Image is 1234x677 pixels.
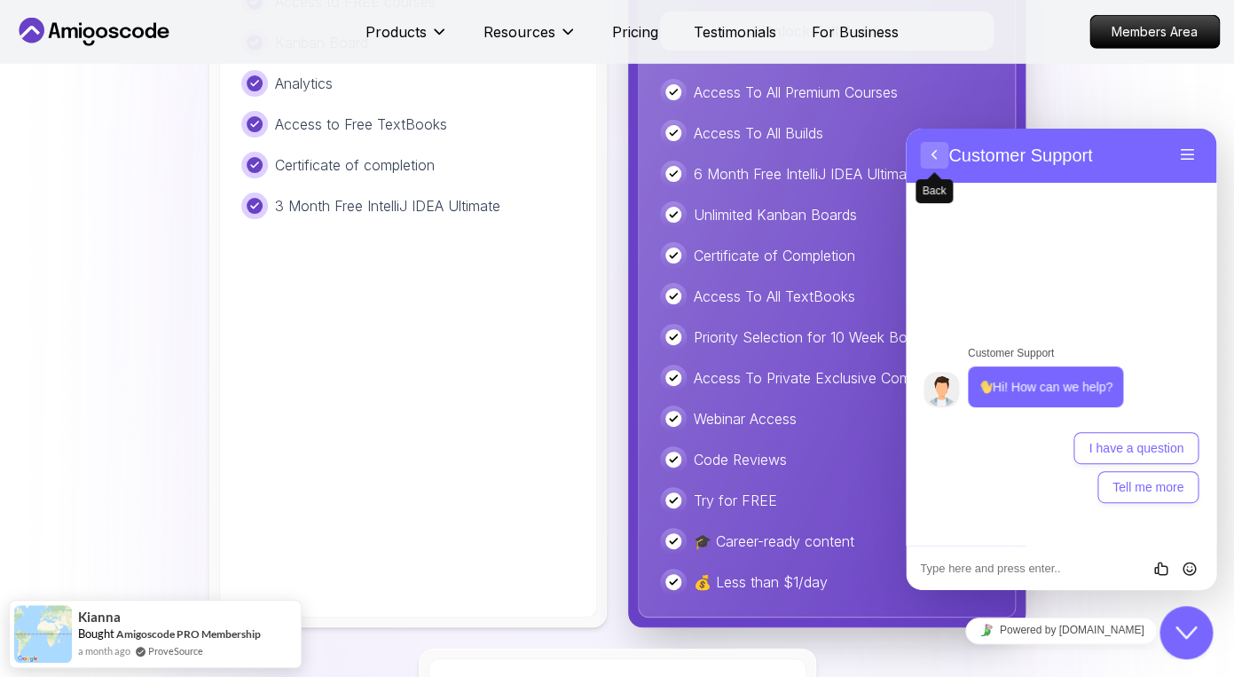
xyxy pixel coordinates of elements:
[694,163,919,185] p: 6 Month Free IntelliJ IDEA Ultimate
[694,449,787,470] p: Code Reviews
[694,408,797,429] p: Webinar Access
[365,21,427,43] p: Products
[1090,16,1219,48] p: Members Area
[694,490,777,511] p: Try for FREE
[812,21,899,43] a: For Business
[694,122,823,144] p: Access To All Builds
[694,245,855,266] p: Certificate of Completion
[694,204,857,225] p: Unlimited Kanban Boards
[694,531,854,552] p: 🎓 Career-ready content
[694,327,956,348] p: Priority Selection for 10 Week Bootcamp
[275,73,333,94] p: Analytics
[483,21,555,43] p: Resources
[694,21,776,43] a: Testimonials
[78,643,130,658] span: a month ago
[78,610,121,625] span: Kianna
[612,21,658,43] a: Pricing
[275,195,500,216] p: 3 Month Free IntelliJ IDEA Ultimate
[275,154,435,176] p: Certificate of completion
[906,610,1216,650] iframe: chat widget
[1159,606,1216,659] iframe: chat widget
[14,605,72,663] img: provesource social proof notification image
[365,21,448,57] button: Products
[694,286,855,307] p: Access To All TextBooks
[694,571,828,593] p: 💰 Less than $1/day
[116,627,261,641] a: Amigoscode PRO Membership
[78,626,114,641] span: Bought
[906,129,1216,590] iframe: chat widget
[1089,15,1220,49] a: Members Area
[483,21,577,57] button: Resources
[148,643,203,658] a: ProveSource
[694,367,954,389] p: Access To Private Exclusive Community
[694,82,898,103] p: Access To All Premium Courses
[275,114,447,135] p: Access to Free TextBooks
